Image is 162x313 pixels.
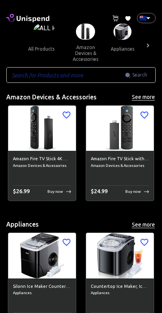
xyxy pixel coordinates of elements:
input: Search for Products and more [6,67,125,83]
button: appliances [104,40,140,59]
h6: Amazon Fire TV Stick with Alexa Voice Remote (includes TV controls), free &amp; live TV without c... [91,156,149,163]
button: all products [22,40,61,59]
h6: Amazon Fire TV Stick 4K Max streaming device, Wi-Fi 6, Alexa Voice Remote (includes TV controls) [13,156,71,163]
img: Amazon Fire TV Stick 4K Max streaming device, Wi-Fi 6, Alexa Voice Remote (includes TV controls) ... [8,106,76,151]
button: See more [131,220,156,230]
p: Buy now [47,189,63,194]
img: Silonn Ice Maker Countertop, 9 Cubes Ready in 6 Mins, 26lbs in 24Hrs, Self-Cleaning Ice Machine w... [8,233,76,278]
h6: Countertop Ice Maker, Ice Maker Machine 6 Mins 9 Bullet Ice, 26.5lbs/24Hrs, Portable Ice Maker Ma... [91,283,149,290]
div: 🇳🇿 [137,13,156,23]
h5: Appliances [6,220,39,229]
span: $ 24.99 [91,188,108,194]
span: Search [132,71,147,79]
span: Appliances [91,290,149,296]
p: 🇳🇿 [139,13,143,23]
span: Amazon Devices & Accessories [13,163,71,169]
img: Amazon Fire TV Stick with Alexa Voice Remote (includes TV controls), free &amp; live TV without c... [86,106,154,151]
button: See more [131,92,156,102]
h6: Silonn Ice Maker Countertop, 9 Cubes Ready in 6 Mins, 26lbs in 24Hrs, Self-Cleaning Ice Machine w... [13,283,71,290]
img: ALL PRODUCTS [33,24,56,40]
img: Appliances [113,24,131,40]
img: Countertop Ice Maker, Ice Maker Machine 6 Mins 9 Bullet Ice, 26.5lbs/24Hrs, Portable Ice Maker Ma... [86,233,154,278]
span: $ 26.99 [13,188,30,194]
img: Amazon Devices & Accessories [76,24,95,40]
h5: Amazon Devices & Accessories [6,93,97,101]
span: Appliances [13,290,71,296]
span: Amazon Devices & Accessories [91,163,149,169]
button: amazon devices & accessories [67,40,104,67]
p: Buy now [125,189,141,194]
